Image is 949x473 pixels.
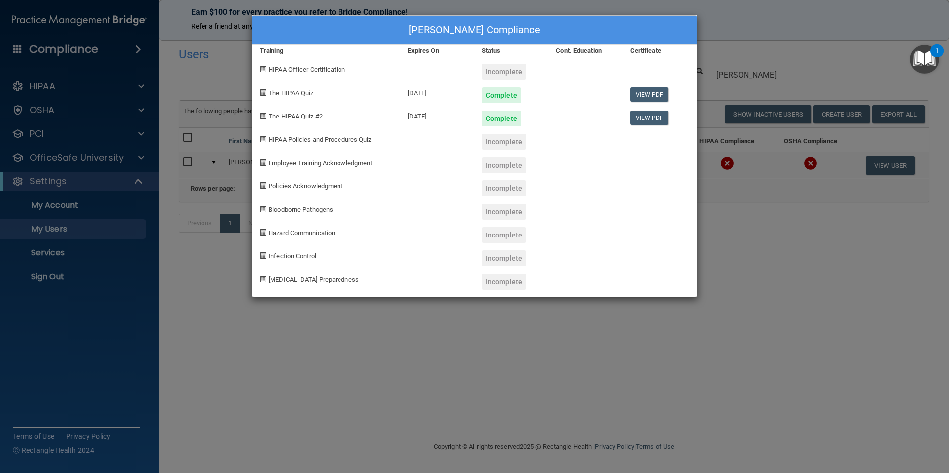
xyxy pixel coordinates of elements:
[482,180,526,196] div: Incomplete
[401,45,474,57] div: Expires On
[548,45,622,57] div: Cont. Education
[630,111,669,125] a: View PDF
[630,87,669,102] a: View PDF
[269,276,359,283] span: [MEDICAL_DATA] Preparedness
[482,250,526,266] div: Incomplete
[482,111,521,126] div: Complete
[482,274,526,290] div: Incomplete
[482,227,526,243] div: Incomplete
[269,89,313,97] span: The HIPAA Quiz
[269,66,345,73] span: HIPAA Officer Certification
[252,45,401,57] div: Training
[269,206,333,213] span: Bloodborne Pathogens
[252,16,697,45] div: [PERSON_NAME] Compliance
[482,204,526,220] div: Incomplete
[269,229,335,236] span: Hazard Communication
[482,87,521,103] div: Complete
[482,64,526,80] div: Incomplete
[401,80,474,103] div: [DATE]
[269,252,316,260] span: Infection Control
[474,45,548,57] div: Status
[269,159,372,167] span: Employee Training Acknowledgment
[482,134,526,150] div: Incomplete
[269,136,371,143] span: HIPAA Policies and Procedures Quiz
[623,45,697,57] div: Certificate
[401,103,474,126] div: [DATE]
[935,51,939,63] div: 1
[269,113,323,120] span: The HIPAA Quiz #2
[910,45,939,74] button: Open Resource Center, 1 new notification
[482,157,526,173] div: Incomplete
[269,182,342,190] span: Policies Acknowledgment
